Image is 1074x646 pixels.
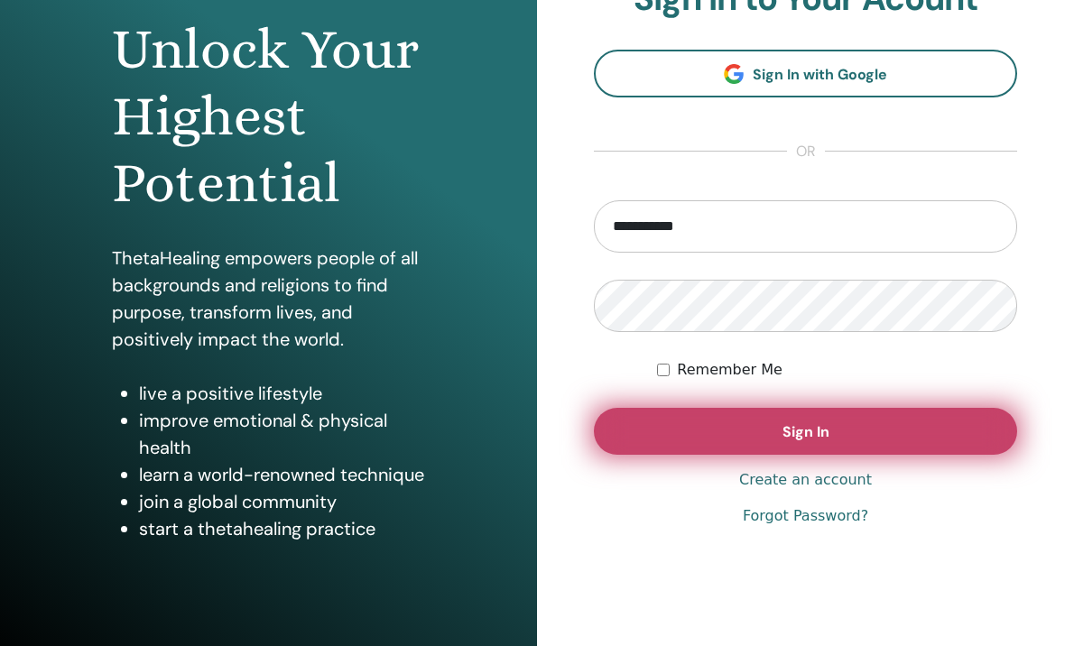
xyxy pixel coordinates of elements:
[594,50,1017,97] a: Sign In with Google
[139,380,425,407] li: live a positive lifestyle
[743,505,868,527] a: Forgot Password?
[657,359,1017,381] div: Keep me authenticated indefinitely or until I manually logout
[139,515,425,542] li: start a thetahealing practice
[787,141,825,162] span: or
[139,488,425,515] li: join a global community
[782,422,829,441] span: Sign In
[139,461,425,488] li: learn a world-renowned technique
[677,359,782,381] label: Remember Me
[139,407,425,461] li: improve emotional & physical health
[753,65,887,84] span: Sign In with Google
[594,408,1017,455] button: Sign In
[739,469,872,491] a: Create an account
[112,245,425,353] p: ThetaHealing empowers people of all backgrounds and religions to find purpose, transform lives, a...
[112,16,425,217] h1: Unlock Your Highest Potential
